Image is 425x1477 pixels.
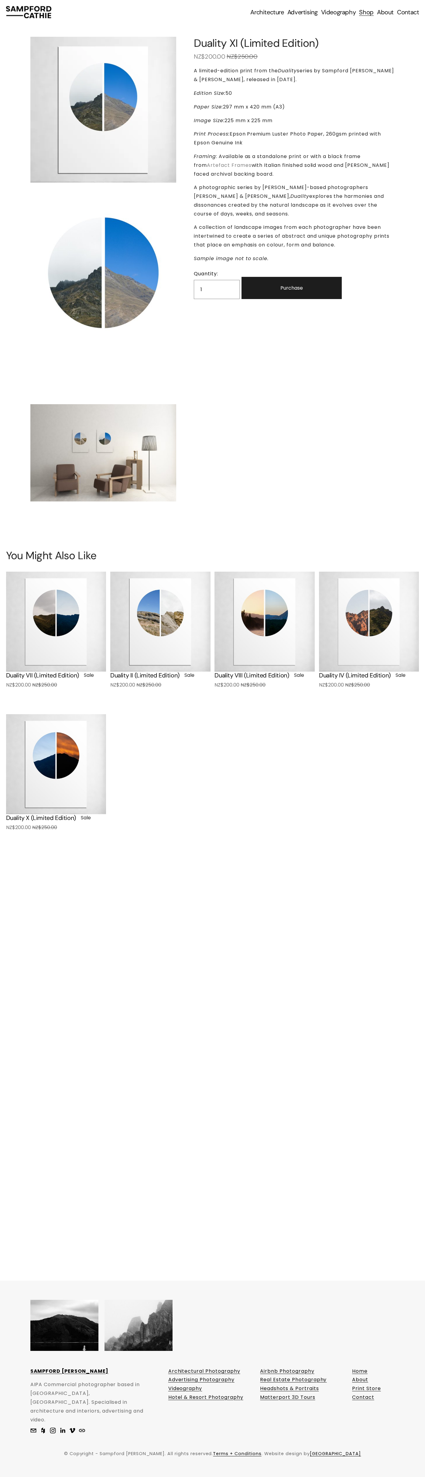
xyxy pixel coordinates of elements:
[81,814,91,821] span: Sale
[359,8,373,16] a: Shop
[30,1368,108,1375] strong: SAMPFORD [PERSON_NAME]
[6,6,51,18] img: Sampford Cathie Photo + Video
[213,1450,261,1458] a: Terms + Conditions
[214,672,289,679] div: Duality VIII (Limited Edition)
[69,1427,75,1434] a: Sampford Cathie
[60,1427,66,1434] a: Sampford Cathie
[194,117,224,124] em: Image Size:
[287,8,318,16] a: folder dropdown
[260,1367,314,1376] a: Airbnb Photography
[40,1427,46,1434] a: Houzz
[345,681,370,688] span: NZ$250.00
[352,1367,368,1376] a: Home
[194,270,240,278] label: Quantity:
[280,284,303,292] span: Purchase
[310,1450,361,1458] a: [GEOGRAPHIC_DATA]
[136,681,161,688] span: NZ$250.00
[290,193,309,200] em: Duality
[30,1380,150,1424] p: AIPA Commercial photographer based in [GEOGRAPHIC_DATA], [GEOGRAPHIC_DATA]. Specialised in archit...
[168,1384,202,1393] a: Videography
[6,824,31,831] span: NZ$200.00
[194,152,395,178] p: : Available as a standalone print or with a black frame from with Italian finished solid wood and...
[194,89,395,98] p: 50
[242,277,342,299] button: Purchase
[287,9,318,16] span: Advertising
[30,1427,36,1434] a: sam@sampfordcathie.com
[6,672,79,679] div: Duality VII (Limited Edition)
[397,8,419,16] a: Contact
[352,1393,374,1402] a: Contact
[30,1291,98,1359] img: Say what you will about the inversion, but it does make for some cool landscape shots 📷
[294,672,304,679] span: Sale
[260,1375,327,1384] a: Real Estate Photography
[30,37,176,501] div: Gallery
[32,681,57,688] span: NZ$250.00
[105,1291,173,1359] img: Some moody shots from a recent trip up to the Clay Cliffs with the gang 📸 @lisaslensnz @nathanhil...
[194,183,395,218] p: A photographic series by [PERSON_NAME]-based photographers [PERSON_NAME] & [PERSON_NAME], explore...
[79,1427,85,1434] a: URL
[194,103,223,110] em: Paper Size:
[194,280,240,299] input: Quantity
[310,1451,361,1457] span: [GEOGRAPHIC_DATA]
[84,672,94,679] span: Sale
[319,672,391,679] div: Duality IV (Limited Edition)
[241,681,266,688] span: NZ$250.00
[6,549,419,562] h2: You Might Also Like
[6,572,106,689] a: Duality VII (Limited Edition)
[194,90,225,97] em: Edition Size:
[168,1375,235,1384] a: Advertising Photography
[250,8,284,16] a: folder dropdown
[352,1384,381,1393] a: Print Store
[260,1393,315,1402] a: Matterport 3D Tours
[194,130,229,137] em: Print Process:
[278,67,297,74] em: Duality
[6,714,106,831] a: Duality X (Limited Edition)
[30,1367,108,1376] a: SAMPFORD [PERSON_NAME]
[194,37,395,50] h1: Duality XI (Limited Edition)
[30,1450,395,1458] p: © Copyright - Sampford [PERSON_NAME]. All rights reserved. . Website design by
[194,53,225,60] span: NZ$200.00
[227,53,257,60] span: NZ$250.00
[110,672,180,679] div: Duality II (Limited Edition)
[194,130,395,147] p: Epson Premium Luster Photo Paper, 260gsm printed with Epson Genuine Ink
[194,67,395,84] p: A limited-edition print from the series by Sampford [PERSON_NAME] & [PERSON_NAME], released in [D...
[50,1427,56,1434] a: Sampford Cathie
[194,153,216,160] em: Framing
[110,572,210,689] a: Duality II (Limited Edition)
[352,1375,368,1384] a: About
[194,255,269,262] em: Sample image not to scale.
[193,62,396,63] iframe: Secure payment input frame
[321,8,356,16] a: Videography
[377,8,394,16] a: About
[214,572,314,689] a: Duality VIII (Limited Edition)
[260,1384,319,1393] a: Headshots & Portraits
[319,681,344,688] span: NZ$200.00
[194,103,395,112] p: 297 mm x 420 mm (A3)
[319,572,419,689] a: Duality IV (Limited Edition)
[250,9,284,16] span: Architecture
[184,672,194,679] span: Sale
[396,672,406,679] span: Sale
[6,681,31,688] span: NZ$200.00
[32,824,57,831] span: NZ$250.00
[207,162,251,169] a: Artefact Frames
[194,116,395,125] p: 225 mm x 225 mm
[214,681,239,688] span: NZ$200.00
[168,1367,240,1376] a: Architectural Photography
[194,223,395,249] p: A collection of landscape images from each photographer have been intertwined to create a series ...
[6,814,76,821] div: Duality X (Limited Edition)
[110,681,135,688] span: NZ$200.00
[168,1393,243,1402] a: Hotel & Resort Photography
